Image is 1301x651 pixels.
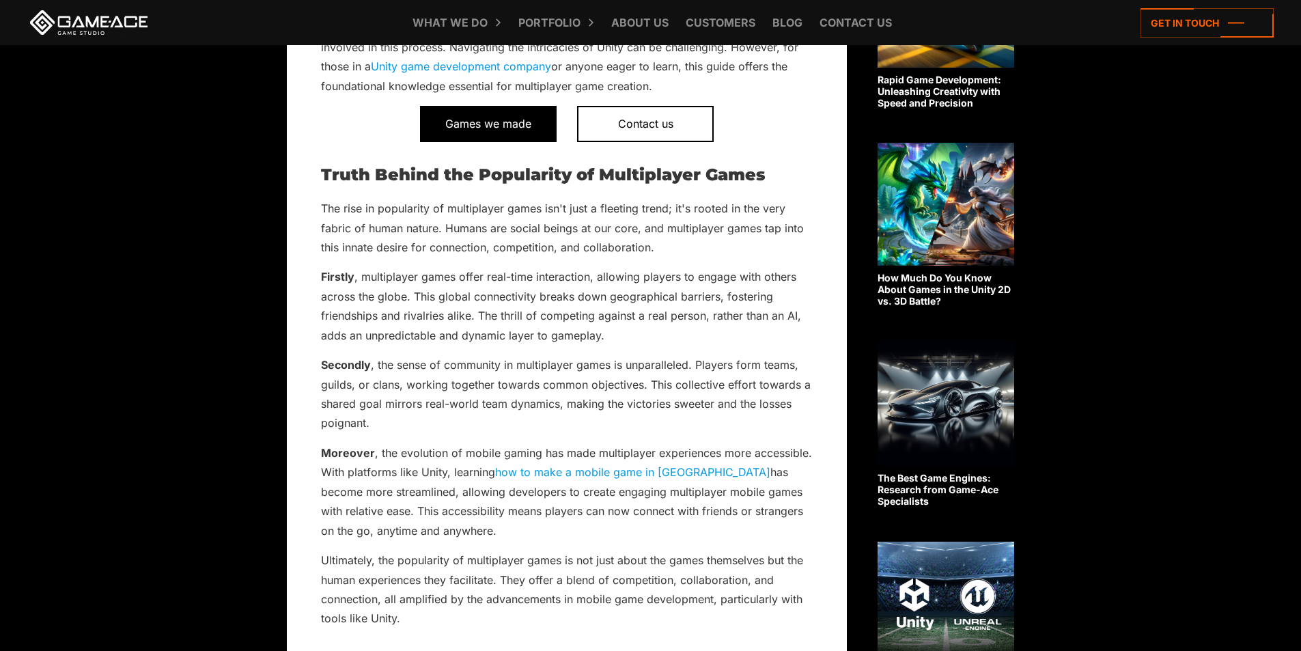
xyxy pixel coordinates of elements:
h2: Truth Behind the Popularity of Multiplayer Games [321,166,813,184]
strong: Moreover [321,446,375,460]
a: Games we made [420,106,557,141]
p: , multiplayer games offer real-time interaction, allowing players to engage with others across th... [321,267,813,345]
a: How Much Do You Know About Games in the Unity 2D vs. 3D Battle? [878,143,1014,307]
p: The rise in popularity of multiplayer games isn't just a fleeting trend; it's rooted in the very ... [321,199,813,257]
strong: Firstly [321,270,354,283]
p: , the evolution of mobile gaming has made multiplayer experiences more accessible. With platforms... [321,443,813,540]
strong: Secondly [321,358,371,372]
p: Ultimately, the popularity of multiplayer games is not just about the games themselves but the hu... [321,551,813,628]
a: Unity game development company [371,59,551,73]
img: Related [878,341,1014,466]
a: how to make a mobile game in [GEOGRAPHIC_DATA] [495,465,770,479]
a: The Best Game Engines: Research from Game-Ace Specialists [878,341,1014,507]
p: , the sense of community in multiplayer games is unparalleled. Players form teams, guilds, or cla... [321,355,813,433]
a: Contact us [577,106,714,141]
a: Get in touch [1141,8,1274,38]
img: Related [878,143,1014,266]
